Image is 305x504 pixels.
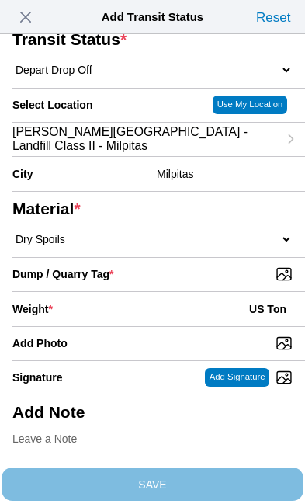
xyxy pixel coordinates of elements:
[12,168,151,180] ion-label: City
[12,125,278,153] span: [PERSON_NAME][GEOGRAPHIC_DATA] - Landfill Class II - Milpitas
[12,403,286,422] ion-label: Add Note
[12,371,63,384] label: Signature
[12,303,53,315] ion-label: Weight
[252,5,294,30] ion-button: Reset
[205,368,269,387] ion-button: Add Signature
[213,96,287,114] ion-button: Use My Location
[12,200,286,218] ion-label: Material
[249,303,286,315] ion-label: US Ton
[12,99,92,111] label: Select Location
[12,30,286,49] ion-label: Transit Status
